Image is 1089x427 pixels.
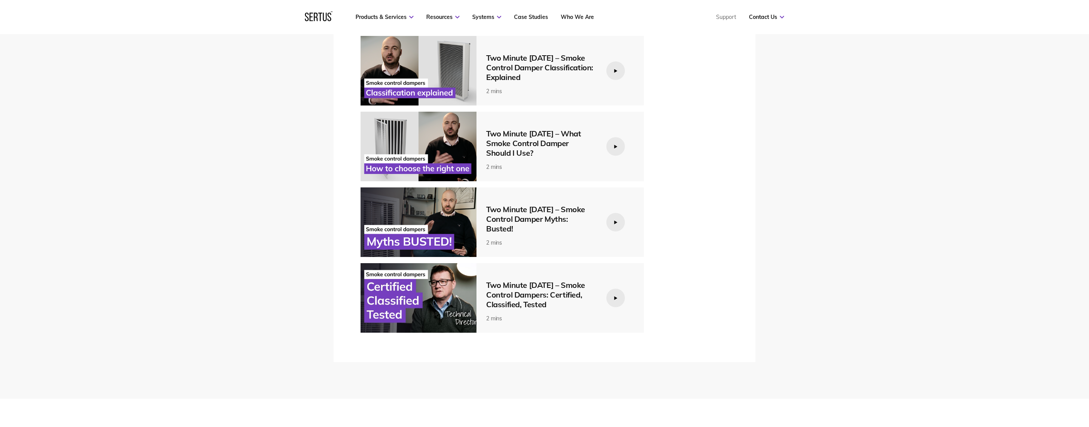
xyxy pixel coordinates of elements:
[561,14,594,20] a: Who We Are
[514,14,548,20] a: Case Studies
[486,163,594,170] div: 2 mins
[950,337,1089,427] iframe: Chat Widget
[486,88,594,95] div: 2 mins
[486,204,594,233] div: Two Minute [DATE] – Smoke Control Damper Myths: Busted!
[486,315,594,322] div: 2 mins
[486,53,594,82] div: Two Minute [DATE] – Smoke Control Damper Classification: Explained
[472,14,501,20] a: Systems
[426,14,459,20] a: Resources
[486,129,594,158] div: Two Minute [DATE] – What Smoke Control Damper Should I Use?
[486,239,594,246] div: 2 mins
[749,14,784,20] a: Contact Us
[716,14,736,20] a: Support
[486,280,594,309] div: Two Minute [DATE] – Smoke Control Dampers: Certified, Classified, Tested
[356,14,413,20] a: Products & Services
